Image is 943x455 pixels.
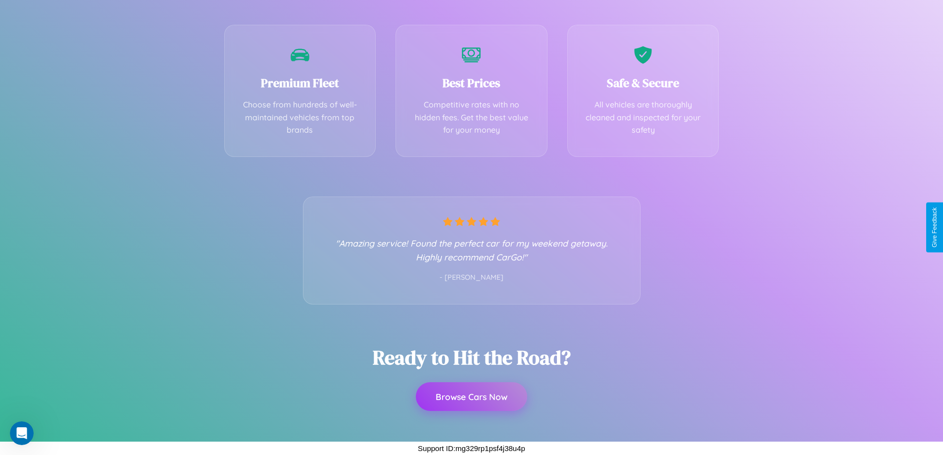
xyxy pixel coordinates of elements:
[373,344,571,371] h2: Ready to Hit the Road?
[323,236,620,264] p: "Amazing service! Found the perfect car for my weekend getaway. Highly recommend CarGo!"
[240,99,361,137] p: Choose from hundreds of well-maintained vehicles from top brands
[411,99,532,137] p: Competitive rates with no hidden fees. Get the best value for your money
[323,271,620,284] p: - [PERSON_NAME]
[240,75,361,91] h3: Premium Fleet
[583,99,704,137] p: All vehicles are thoroughly cleaned and inspected for your safety
[418,442,525,455] p: Support ID: mg329rp1psf4j38u4p
[583,75,704,91] h3: Safe & Secure
[10,421,34,445] iframe: Intercom live chat
[416,382,527,411] button: Browse Cars Now
[411,75,532,91] h3: Best Prices
[931,207,938,248] div: Give Feedback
